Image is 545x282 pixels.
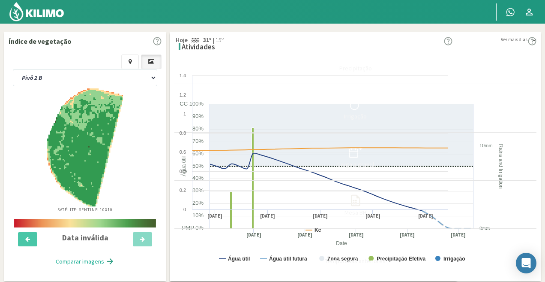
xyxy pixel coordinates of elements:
[9,37,72,45] font: Índice de vegetação
[365,213,380,219] text: [DATE]
[313,213,328,219] text: [DATE]
[260,213,275,219] text: [DATE]
[207,213,222,219] text: [DATE]
[174,36,536,84] button: Precipitação
[183,111,186,116] text: 1
[100,207,113,212] font: 10X10
[180,92,186,97] text: 1.2
[516,253,536,273] div: Abra o Intercom Messenger
[418,213,433,219] text: [DATE]
[183,207,186,212] text: 0
[325,257,386,265] font: Temporadas anteriores
[314,227,321,233] text: Kc
[174,229,536,277] button: Temporadas anteriores
[47,253,123,270] button: Comparar imagens
[62,233,108,243] font: Data inválida
[47,88,123,206] img: e74d3297-b07c-4498-8e0d-7401a982da5b_-_sentinel_-_2025-08-16.png
[57,207,100,212] font: Satélite: Sentinel
[56,258,104,265] font: Comparar imagens
[180,188,186,193] text: 0.2
[180,130,186,136] text: 0.8
[180,73,186,78] text: 1.4
[182,42,215,52] font: Atividades
[14,219,156,227] img: escala
[339,64,372,72] font: Precipitação
[180,169,186,174] text: 0.4
[9,1,65,22] img: Kilimo
[180,149,186,155] text: 0.6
